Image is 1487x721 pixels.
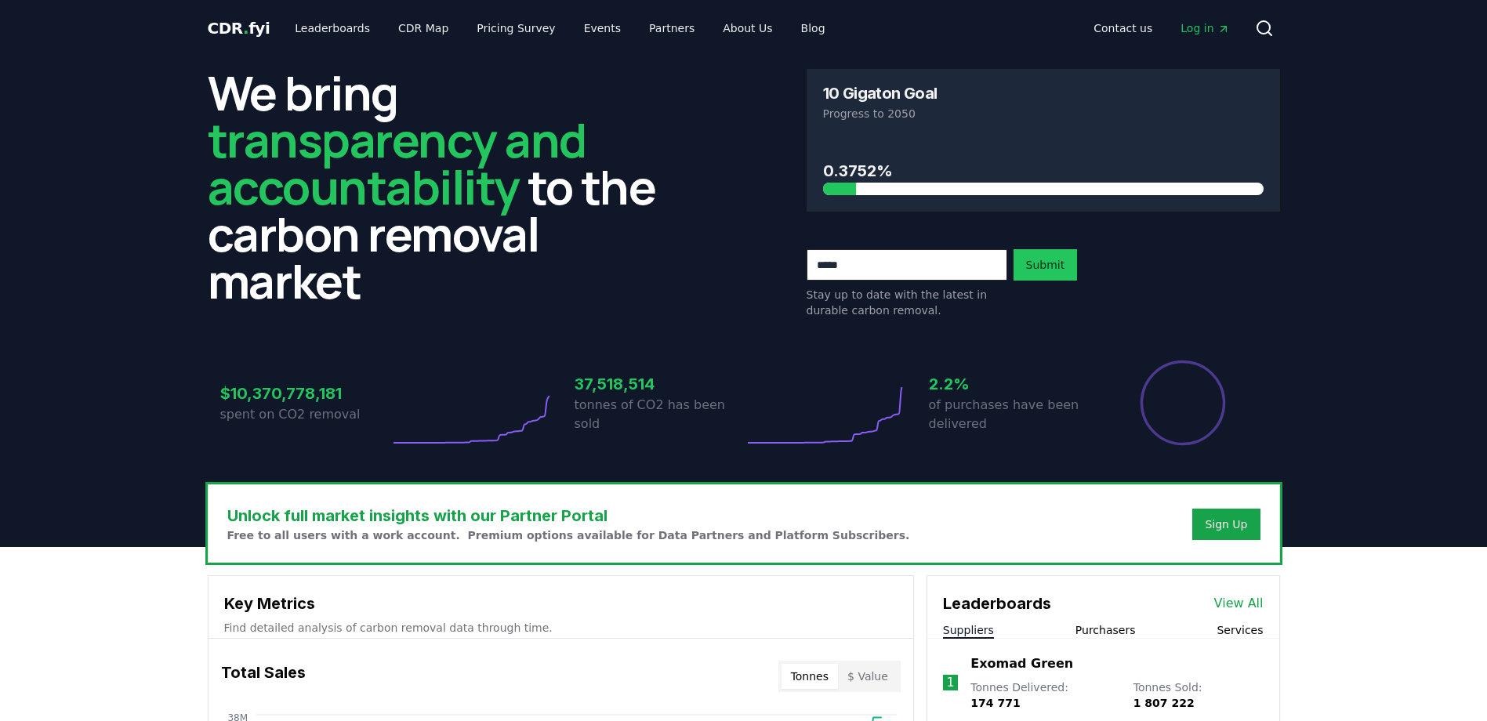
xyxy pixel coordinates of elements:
[1217,622,1263,638] button: Services
[838,664,898,689] button: $ Value
[823,106,1264,121] p: Progress to 2050
[208,17,270,39] a: CDR.fyi
[575,396,744,433] p: tonnes of CO2 has been sold
[929,372,1098,396] h3: 2.2%
[970,697,1020,709] span: 174 771
[970,654,1073,673] a: Exomad Green
[1014,249,1078,281] button: Submit
[710,14,785,42] a: About Us
[227,527,910,543] p: Free to all users with a work account. Premium options available for Data Partners and Platform S...
[571,14,633,42] a: Events
[943,622,994,638] button: Suppliers
[227,504,910,527] h3: Unlock full market insights with our Partner Portal
[1205,516,1247,532] a: Sign Up
[1214,594,1264,613] a: View All
[208,19,270,38] span: CDR fyi
[464,14,568,42] a: Pricing Survey
[1139,359,1227,447] div: Percentage of sales delivered
[943,592,1051,615] h3: Leaderboards
[1081,14,1165,42] a: Contact us
[1168,14,1242,42] a: Log in
[637,14,707,42] a: Partners
[243,19,248,38] span: .
[221,661,306,692] h3: Total Sales
[224,592,898,615] h3: Key Metrics
[220,405,390,424] p: spent on CO2 removal
[1075,622,1136,638] button: Purchasers
[224,620,898,636] p: Find detailed analysis of carbon removal data through time.
[823,159,1264,183] h3: 0.3752%
[823,85,938,101] h3: 10 Gigaton Goal
[208,107,586,219] span: transparency and accountability
[782,664,838,689] button: Tonnes
[220,382,390,405] h3: $10,370,778,181
[1192,509,1260,540] button: Sign Up
[282,14,383,42] a: Leaderboards
[1133,679,1264,711] p: Tonnes Sold :
[929,396,1098,433] p: of purchases have been delivered
[807,287,1007,318] p: Stay up to date with the latest in durable carbon removal.
[208,69,681,304] h2: We bring to the carbon removal market
[970,679,1117,711] p: Tonnes Delivered :
[947,673,955,692] p: 1
[386,14,461,42] a: CDR Map
[575,372,744,396] h3: 37,518,514
[1133,697,1195,709] span: 1 807 222
[789,14,838,42] a: Blog
[1081,14,1242,42] nav: Main
[1181,20,1229,36] span: Log in
[282,14,837,42] nav: Main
